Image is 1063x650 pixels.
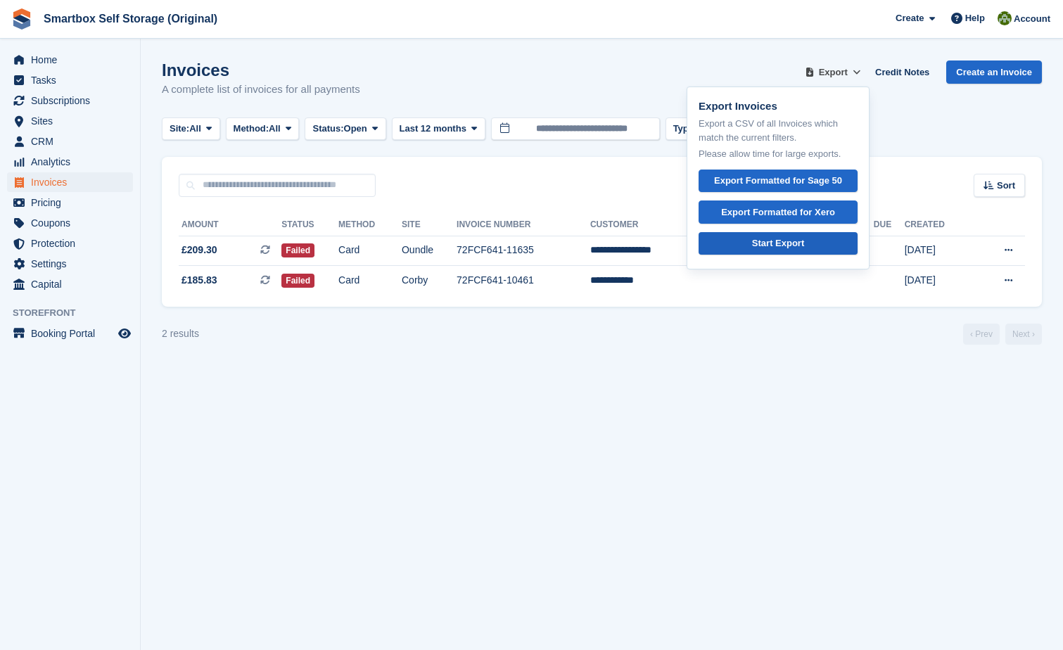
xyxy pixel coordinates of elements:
td: [DATE] [905,266,974,295]
a: Export Formatted for Xero [699,200,858,224]
td: Card [338,236,402,266]
a: menu [7,111,133,131]
span: Account [1014,12,1050,26]
div: 2 results [162,326,199,341]
th: Due [874,214,905,236]
span: Protection [31,234,115,253]
img: Caren Ingold [998,11,1012,25]
p: Export Invoices [699,98,858,115]
div: Export Formatted for Xero [721,205,835,219]
span: Tasks [31,70,115,90]
span: Analytics [31,152,115,172]
a: Preview store [116,325,133,342]
span: Settings [31,254,115,274]
th: Customer [590,214,874,236]
a: Create an Invoice [946,60,1042,84]
a: menu [7,193,133,212]
span: Export [819,65,848,79]
a: menu [7,254,133,274]
a: menu [7,274,133,294]
button: Method: All [226,117,300,141]
span: Status: [312,122,343,136]
span: Pricing [31,193,115,212]
span: Capital [31,274,115,294]
span: Storefront [13,306,140,320]
a: menu [7,213,133,233]
a: Next [1005,324,1042,345]
p: Please allow time for large exports. [699,147,858,161]
a: Previous [963,324,1000,345]
td: [DATE] [905,236,974,266]
a: Start Export [699,232,858,255]
a: menu [7,70,133,90]
td: Corby [402,266,457,295]
a: Credit Notes [870,60,935,84]
p: A complete list of invoices for all payments [162,82,360,98]
span: Help [965,11,985,25]
span: Last 12 months [400,122,466,136]
a: Export Formatted for Sage 50 [699,170,858,193]
span: All [269,122,281,136]
span: Sort [997,179,1015,193]
th: Created [905,214,974,236]
button: Site: All [162,117,220,141]
span: Site: [170,122,189,136]
span: Booking Portal [31,324,115,343]
span: Subscriptions [31,91,115,110]
a: Smartbox Self Storage (Original) [38,7,223,30]
button: Export [802,60,864,84]
td: Card [338,266,402,295]
span: CRM [31,132,115,151]
span: Type: [673,122,697,136]
th: Site [402,214,457,236]
th: Method [338,214,402,236]
span: Failed [281,243,314,257]
span: Failed [281,274,314,288]
a: menu [7,50,133,70]
h1: Invoices [162,60,360,79]
a: menu [7,324,133,343]
button: Type: All [666,117,727,141]
a: menu [7,172,133,192]
span: £185.83 [182,273,217,288]
td: 72FCF641-11635 [457,236,590,266]
span: Coupons [31,213,115,233]
span: Invoices [31,172,115,192]
span: All [189,122,201,136]
button: Status: Open [305,117,386,141]
td: Oundle [402,236,457,266]
p: Export a CSV of all Invoices which match the current filters. [699,117,858,144]
img: stora-icon-8386f47178a22dfd0bd8f6a31ec36ba5ce8667c1dd55bd0f319d3a0aa187defe.svg [11,8,32,30]
button: Last 12 months [392,117,485,141]
a: menu [7,152,133,172]
a: menu [7,234,133,253]
td: 72FCF641-10461 [457,266,590,295]
span: Home [31,50,115,70]
div: Export Formatted for Sage 50 [714,174,842,188]
span: £209.30 [182,243,217,257]
div: Start Export [752,236,804,250]
th: Status [281,214,338,236]
span: Sites [31,111,115,131]
a: menu [7,91,133,110]
a: menu [7,132,133,151]
th: Amount [179,214,281,236]
span: Create [896,11,924,25]
span: Method: [234,122,269,136]
nav: Page [960,324,1045,345]
span: Open [344,122,367,136]
th: Invoice Number [457,214,590,236]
